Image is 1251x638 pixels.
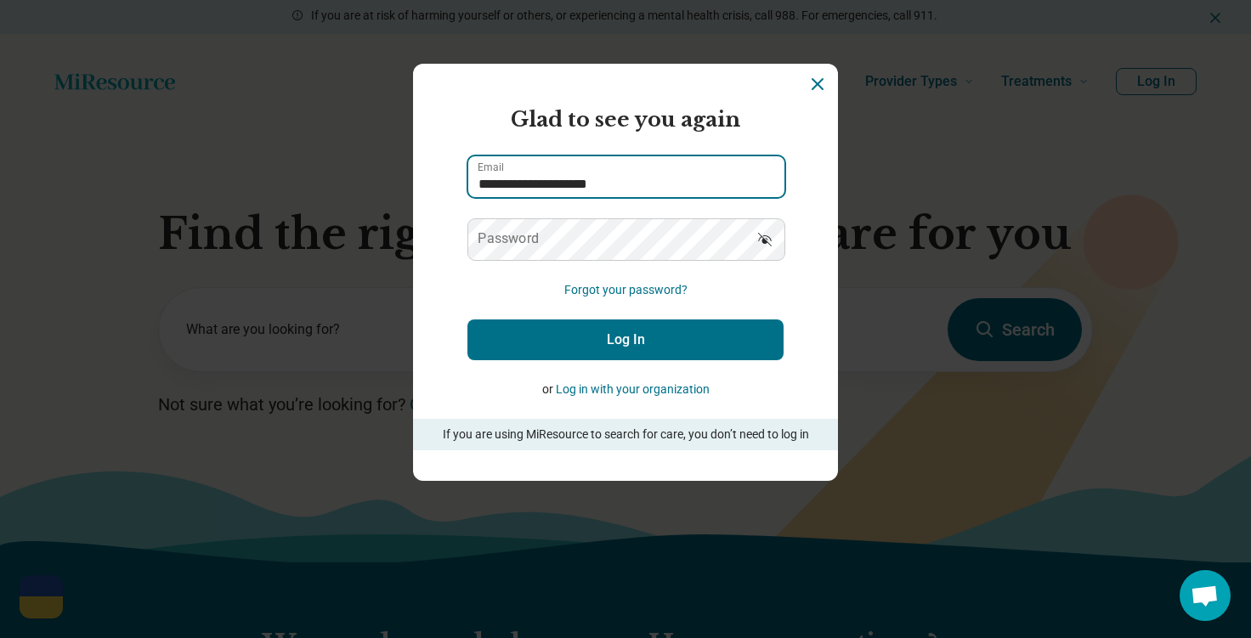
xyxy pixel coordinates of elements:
[807,74,828,94] button: Dismiss
[437,426,814,443] p: If you are using MiResource to search for care, you don’t need to log in
[746,218,784,259] button: Show password
[413,64,838,481] section: Login Dialog
[556,381,710,398] button: Log in with your organization
[478,232,539,246] label: Password
[467,104,784,135] h2: Glad to see you again
[564,281,688,299] button: Forgot your password?
[467,319,784,360] button: Log In
[467,381,784,398] p: or
[478,162,504,172] label: Email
